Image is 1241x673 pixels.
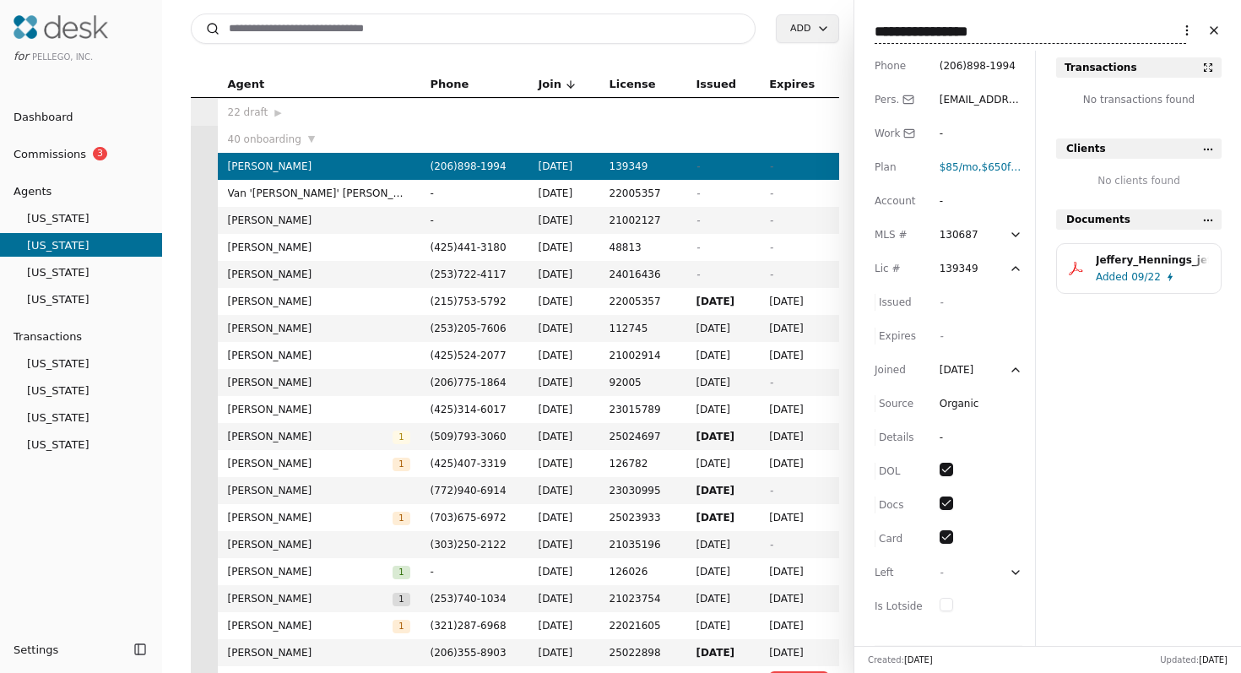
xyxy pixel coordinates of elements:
[228,428,393,445] span: [PERSON_NAME]
[308,132,315,147] span: ▼
[228,131,301,148] span: 40 onboarding
[769,617,828,634] span: [DATE]
[610,212,676,229] span: 21002127
[769,320,828,337] span: [DATE]
[875,598,923,615] div: Is Lotside
[696,269,699,280] span: -
[539,509,589,526] span: [DATE]
[431,242,507,253] span: ( 425 ) 441 - 3180
[539,293,589,310] span: [DATE]
[769,242,772,253] span: -
[431,269,507,280] span: ( 253 ) 722 - 4117
[610,455,676,472] span: 126782
[940,330,943,342] span: -
[875,125,923,142] div: Work
[431,431,507,442] span: ( 509 ) 793 - 3060
[228,455,393,472] span: [PERSON_NAME]
[1096,252,1209,269] div: Jeffery_Hennings_jeffery_hennings.pdf
[1056,243,1222,294] button: Jeffery_Hennings_jeffery_hennings.pdfAdded09/22
[769,377,772,388] span: -
[610,266,676,283] span: 24016436
[610,158,676,175] span: 139349
[875,429,923,446] div: Details
[539,401,589,418] span: [DATE]
[393,431,409,444] span: 1
[431,539,507,551] span: ( 303 ) 250 - 2122
[875,91,923,108] div: Pers.
[393,563,409,580] button: 1
[769,269,772,280] span: -
[1066,140,1106,157] span: Clients
[610,374,676,391] span: 92005
[696,428,749,445] span: [DATE]
[228,536,410,553] span: [PERSON_NAME]
[539,374,589,391] span: [DATE]
[696,644,749,661] span: [DATE]
[769,539,772,551] span: -
[696,75,736,94] span: Issued
[610,644,676,661] span: 25022898
[1199,655,1227,665] span: [DATE]
[769,644,828,661] span: [DATE]
[32,52,93,62] span: Pellego, Inc.
[940,161,978,173] span: $85 /mo
[769,347,828,364] span: [DATE]
[1056,91,1222,118] div: No transactions found
[228,509,393,526] span: [PERSON_NAME]
[539,428,589,445] span: [DATE]
[769,401,828,418] span: [DATE]
[539,75,561,94] span: Join
[14,50,29,62] span: for
[228,185,410,202] span: Van '[PERSON_NAME]' [PERSON_NAME]
[875,260,923,277] div: Lic #
[539,563,589,580] span: [DATE]
[393,458,409,471] span: 1
[1096,269,1128,285] span: Added
[940,226,978,243] div: 130687
[982,161,1024,173] span: $650 fee
[875,361,923,378] div: Joined
[875,159,923,176] div: Plan
[539,617,589,634] span: [DATE]
[696,563,749,580] span: [DATE]
[228,482,410,499] span: [PERSON_NAME]
[228,158,410,175] span: [PERSON_NAME]
[610,401,676,418] span: 23015789
[393,512,409,525] span: 1
[940,125,970,142] div: -
[610,536,676,553] span: 21035196
[393,593,409,606] span: 1
[696,509,749,526] span: [DATE]
[431,404,507,415] span: ( 425 ) 314 - 6017
[431,160,507,172] span: ( 206 ) 898 - 1994
[696,242,699,253] span: -
[940,260,978,277] div: 139349
[1066,211,1130,228] span: Documents
[610,293,676,310] span: 22005357
[539,320,589,337] span: [DATE]
[904,655,933,665] span: [DATE]
[228,320,410,337] span: [PERSON_NAME]
[431,212,518,229] span: -
[769,563,828,580] span: [DATE]
[769,187,772,199] span: -
[228,590,393,607] span: [PERSON_NAME]
[431,620,507,632] span: ( 321 ) 287 - 6968
[431,647,507,659] span: ( 206 ) 355 - 8903
[696,293,749,310] span: [DATE]
[940,567,943,578] span: -
[610,617,676,634] span: 22021605
[228,212,410,229] span: [PERSON_NAME]
[940,361,974,378] div: [DATE]
[228,617,393,634] span: [PERSON_NAME]
[875,226,923,243] div: MLS #
[539,536,589,553] span: [DATE]
[769,293,828,310] span: [DATE]
[1160,654,1227,666] div: Updated:
[431,512,507,524] span: ( 703 ) 675 - 6972
[696,187,699,199] span: -
[940,94,1022,139] span: [EMAIL_ADDRESS][DOMAIN_NAME]
[539,644,589,661] span: [DATE]
[610,563,676,580] span: 126026
[393,428,409,445] button: 1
